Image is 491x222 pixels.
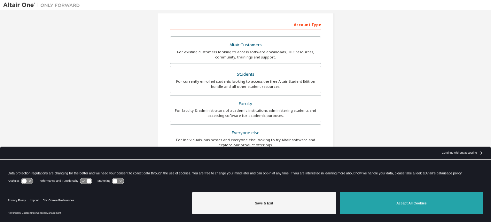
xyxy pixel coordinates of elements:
[3,2,83,8] img: Altair One
[170,19,321,29] div: Account Type
[174,41,317,50] div: Altair Customers
[174,70,317,79] div: Students
[174,137,317,148] div: For individuals, businesses and everyone else looking to try Altair software and explore our prod...
[174,79,317,89] div: For currently enrolled students looking to access the free Altair Student Edition bundle and all ...
[174,128,317,137] div: Everyone else
[174,50,317,60] div: For existing customers looking to access software downloads, HPC resources, community, trainings ...
[174,108,317,118] div: For faculty & administrators of academic institutions administering students and accessing softwa...
[174,99,317,108] div: Faculty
